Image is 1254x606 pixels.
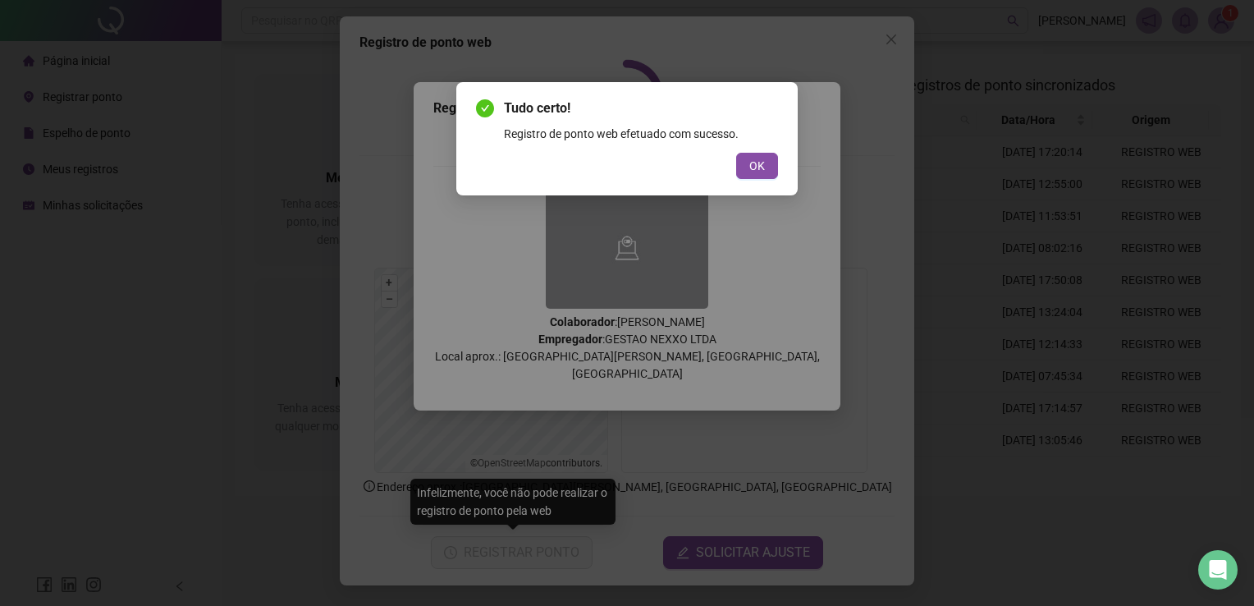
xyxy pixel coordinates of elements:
button: OK [736,153,778,179]
span: check-circle [476,99,494,117]
span: Tudo certo! [504,99,778,118]
div: Registro de ponto web efetuado com sucesso. [504,125,778,143]
span: OK [749,157,765,175]
div: Open Intercom Messenger [1198,550,1238,590]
